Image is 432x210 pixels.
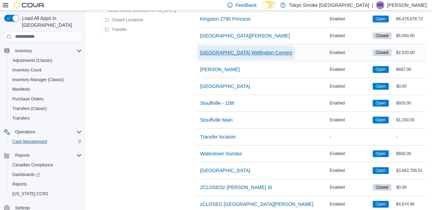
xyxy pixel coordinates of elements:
[14,2,45,9] img: Cova
[12,58,52,63] span: Adjustments (Classic)
[395,200,427,208] div: $4,674.96
[289,1,369,9] p: Tokyo Smoke [GEOGRAPHIC_DATA]
[12,139,47,144] span: Cash Management
[12,77,64,82] span: Inventory Manager (Classic)
[197,164,253,177] button: [GEOGRAPHIC_DATA]
[197,29,292,43] button: [GEOGRAPHIC_DATA][PERSON_NAME]
[262,1,277,9] input: Dark Mode
[200,150,242,157] span: Waterdown Dundas
[12,47,82,55] span: Inventory
[7,94,85,104] button: Purchase Orders
[395,65,427,74] div: $687.00
[200,32,290,39] span: [GEOGRAPHIC_DATA][PERSON_NAME]
[12,151,32,159] button: Reports
[200,184,272,191] span: ZCLOSEDz [PERSON_NAME] St
[328,150,371,158] div: Enabled
[387,1,427,9] p: [PERSON_NAME]
[197,180,275,194] button: ZCLOSEDz [PERSON_NAME] St
[102,16,146,24] button: Closed Locations
[373,150,389,157] span: Open
[10,170,82,179] span: Dashboards
[197,113,235,127] button: Stouffville Main
[10,104,82,113] span: Transfers (Classic)
[15,129,35,135] span: Operations
[12,67,42,73] span: Inventory Count
[328,65,371,74] div: Enabled
[395,48,427,57] div: $2,520.00
[7,113,85,123] button: Transfers
[112,27,127,32] span: Transfer
[12,128,38,136] button: Operations
[235,2,256,9] span: Feedback
[376,167,386,174] span: Open
[395,133,427,141] div: -
[7,137,85,146] button: Cash Management
[7,56,85,65] button: Adjustments (Classic)
[10,56,82,65] span: Adjustments (Classic)
[10,180,82,188] span: Reports
[197,79,253,93] button: [GEOGRAPHIC_DATA]
[372,1,373,9] p: |
[373,83,389,90] span: Open
[7,65,85,75] button: Inventory Count
[328,166,371,175] div: Enabled
[12,191,48,197] span: [US_STATE] CCRS
[328,82,371,90] div: Enabled
[376,201,386,207] span: Open
[12,181,27,187] span: Reports
[112,17,143,23] span: Closed Locations
[7,85,85,94] button: Manifests
[376,49,388,56] span: Closed
[10,76,82,84] span: Inventory Manager (Classic)
[10,114,32,122] a: Transfers
[373,184,391,191] span: Closed
[376,83,386,89] span: Open
[395,15,427,23] div: $6,478,678.73
[10,56,55,65] a: Adjustments (Classic)
[10,170,43,179] a: Dashboards
[1,46,85,56] button: Inventory
[12,106,47,111] span: Transfers (Classic)
[12,128,82,136] span: Operations
[197,96,237,110] button: Stouffville - 10th
[15,48,32,54] span: Inventory
[1,127,85,137] button: Operations
[395,150,427,158] div: $600.00
[200,83,250,90] span: [GEOGRAPHIC_DATA]
[10,66,44,74] a: Inventory Count
[12,172,40,177] span: Dashboards
[10,85,82,93] span: Manifests
[328,133,371,141] div: -
[200,15,251,22] span: Kingston 2790 Princess
[10,66,82,74] span: Inventory Count
[10,76,67,84] a: Inventory Manager (Classic)
[376,184,388,190] span: Closed
[376,100,386,106] span: Open
[12,47,35,55] button: Inventory
[373,49,391,56] span: Closed
[376,117,386,123] span: Open
[373,117,389,123] span: Open
[7,75,85,85] button: Inventory Manager (Classic)
[395,99,427,107] div: $920.00
[328,116,371,124] div: Enabled
[19,15,82,29] span: Load All Apps in [GEOGRAPHIC_DATA]
[200,167,250,174] span: [GEOGRAPHIC_DATA]
[395,32,427,40] div: $5,000.00
[197,63,242,76] button: [PERSON_NAME]
[197,46,295,59] button: [GEOGRAPHIC_DATA] Wellington Corners
[200,66,240,73] span: [PERSON_NAME]
[10,85,33,93] a: Manifests
[200,201,313,208] span: zCLOSED [GEOGRAPHIC_DATA][PERSON_NAME]
[373,201,389,208] span: Open
[12,151,82,159] span: Reports
[376,33,388,39] span: Closed
[376,151,386,157] span: Open
[395,166,427,175] div: $3,682,700.51
[12,162,53,168] span: Canadian Compliance
[7,170,85,179] a: Dashboards
[15,153,30,158] span: Reports
[10,161,56,169] a: Canadian Compliance
[373,167,389,174] span: Open
[10,95,46,103] a: Purchase Orders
